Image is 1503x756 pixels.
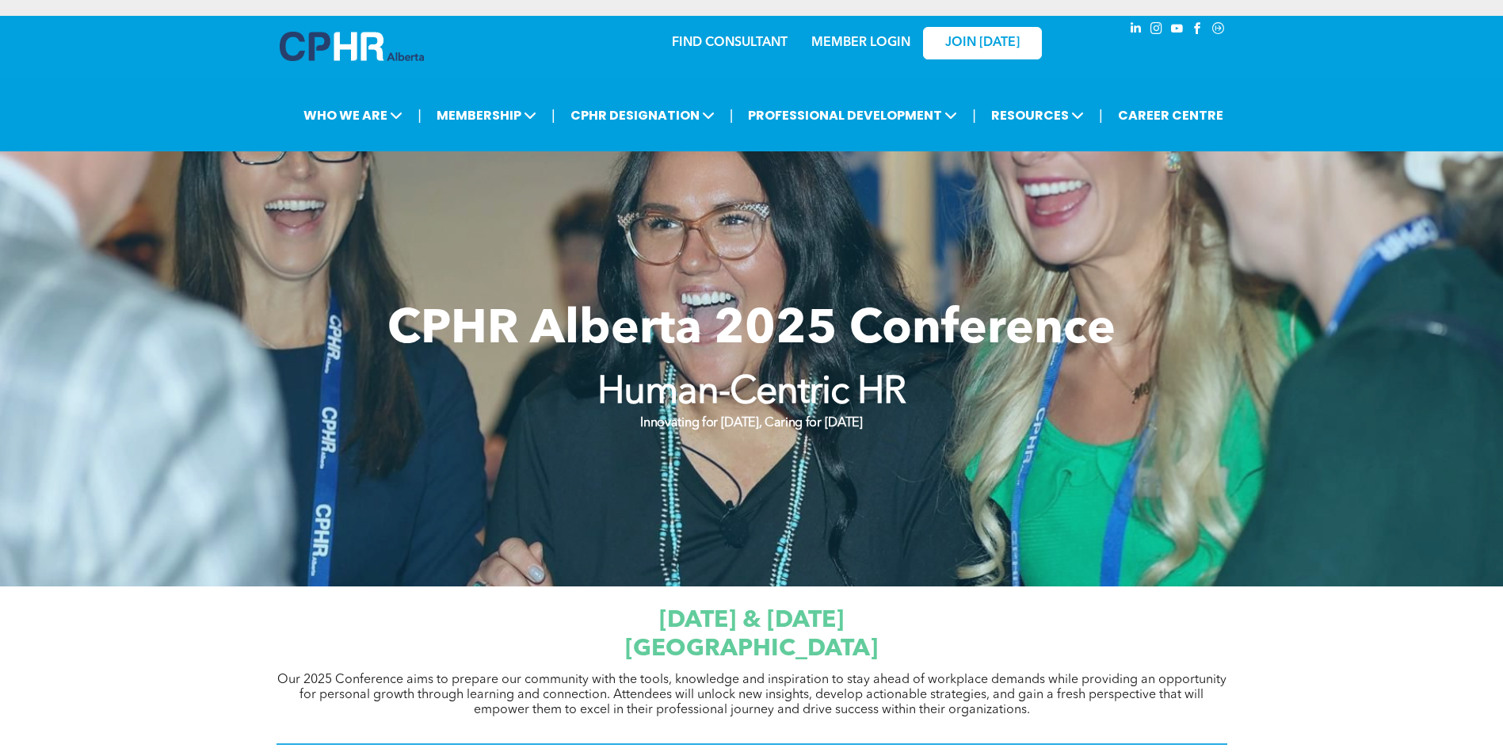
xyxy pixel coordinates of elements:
span: WHO WE ARE [299,101,407,130]
strong: Human-Centric HR [597,374,906,412]
li: | [730,99,734,132]
a: MEMBER LOGIN [811,36,910,49]
span: [GEOGRAPHIC_DATA] [625,637,878,661]
span: [DATE] & [DATE] [659,609,844,632]
a: FIND CONSULTANT [672,36,788,49]
li: | [1099,99,1103,132]
span: JOIN [DATE] [945,36,1020,51]
a: JOIN [DATE] [923,27,1042,59]
span: Our 2025 Conference aims to prepare our community with the tools, knowledge and inspiration to st... [277,674,1226,716]
span: CPHR DESIGNATION [566,101,719,130]
strong: Innovating for [DATE], Caring for [DATE] [640,417,862,430]
img: A blue and white logo for cp alberta [280,32,424,61]
span: RESOURCES [986,101,1089,130]
span: MEMBERSHIP [432,101,541,130]
a: youtube [1169,20,1186,41]
a: CAREER CENTRE [1113,101,1228,130]
span: CPHR Alberta 2025 Conference [387,307,1116,354]
li: | [418,99,422,132]
a: facebook [1189,20,1207,41]
span: PROFESSIONAL DEVELOPMENT [743,101,962,130]
a: linkedin [1127,20,1145,41]
a: instagram [1148,20,1165,41]
li: | [972,99,976,132]
li: | [551,99,555,132]
a: Social network [1210,20,1227,41]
